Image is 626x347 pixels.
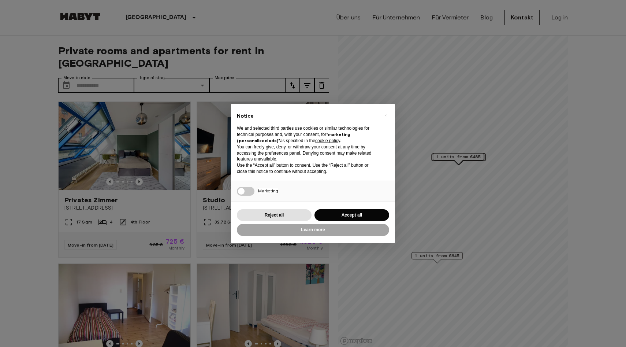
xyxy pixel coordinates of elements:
button: Reject all [237,209,312,221]
button: Close this notice [380,110,391,121]
p: We and selected third parties use cookies or similar technologies for technical purposes and, wit... [237,125,377,144]
button: Accept all [314,209,389,221]
p: Use the “Accept all” button to consent. Use the “Reject all” button or close this notice to conti... [237,162,377,175]
button: Learn more [237,224,389,236]
strong: “marketing (personalized ads)” [237,132,350,143]
h2: Notice [237,112,377,120]
a: cookie policy [315,138,340,143]
span: Marketing [258,188,278,193]
span: × [384,111,387,120]
p: You can freely give, deny, or withdraw your consent at any time by accessing the preferences pane... [237,144,377,162]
